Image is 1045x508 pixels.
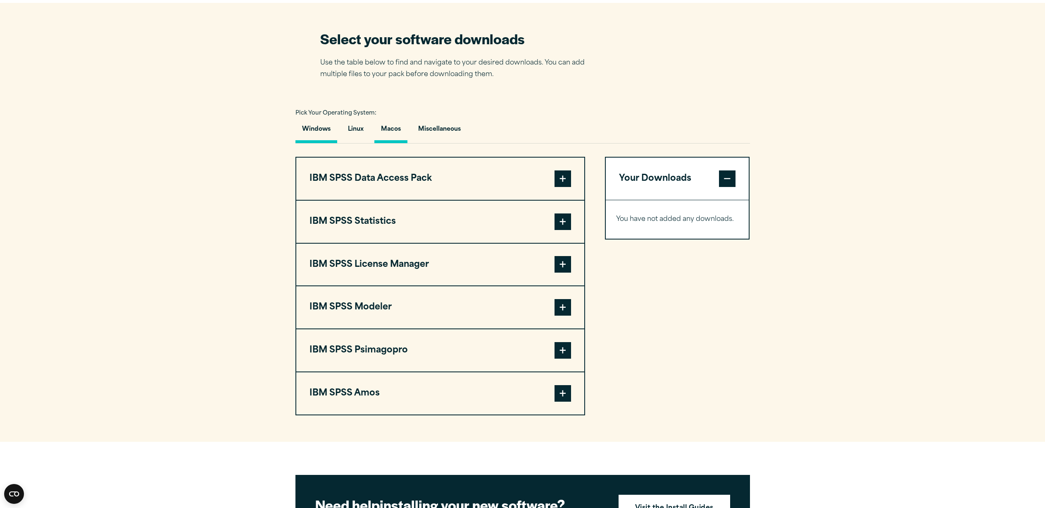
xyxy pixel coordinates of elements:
[606,158,749,200] button: Your Downloads
[412,120,467,143] button: Miscellaneous
[295,110,376,116] span: Pick Your Operating System:
[296,244,584,286] button: IBM SPSS License Manager
[295,120,337,143] button: Windows
[616,213,739,225] p: You have not added any downloads.
[296,329,584,371] button: IBM SPSS Psimagopro
[296,372,584,415] button: IBM SPSS Amos
[320,57,597,81] p: Use the table below to find and navigate to your desired downloads. You can add multiple files to...
[296,286,584,328] button: IBM SPSS Modeler
[296,158,584,200] button: IBM SPSS Data Access Pack
[296,201,584,243] button: IBM SPSS Statistics
[606,200,749,239] div: Your Downloads
[374,120,407,143] button: Macos
[4,484,24,504] button: Open CMP widget
[320,29,597,48] h2: Select your software downloads
[341,120,370,143] button: Linux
